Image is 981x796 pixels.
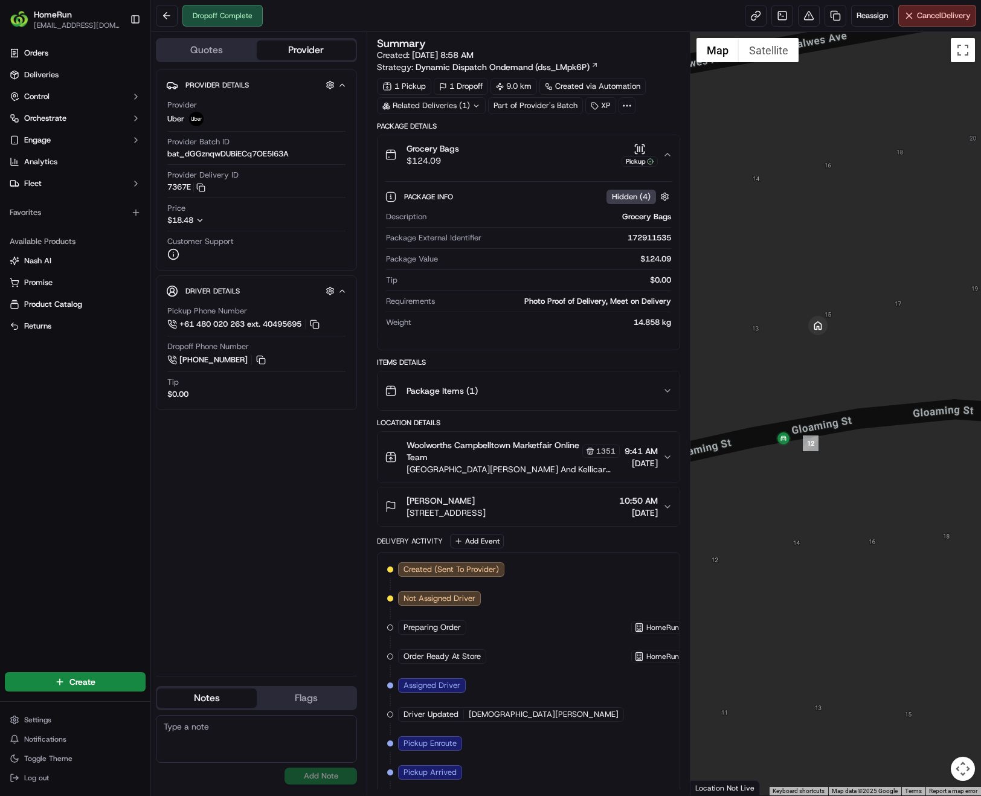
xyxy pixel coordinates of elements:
[469,709,619,720] span: [DEMOGRAPHIC_DATA][PERSON_NAME]
[386,254,438,265] span: Package Value
[10,255,141,266] a: Nash AI
[646,652,679,661] span: HomeRun
[404,622,461,633] span: Preparing Order
[386,233,481,243] span: Package External Identifier
[24,91,50,102] span: Control
[24,277,53,288] span: Promise
[167,353,268,367] a: [PHONE_NUMBER]
[185,286,240,296] span: Driver Details
[69,676,95,688] span: Create
[24,69,59,80] span: Deliveries
[739,38,799,62] button: Show satellite imagery
[167,170,239,181] span: Provider Delivery ID
[167,236,234,247] span: Customer Support
[5,5,125,34] button: HomeRunHomeRun[EMAIL_ADDRESS][DOMAIN_NAME]
[10,277,141,288] a: Promise
[5,295,146,314] button: Product Catalog
[929,788,977,794] a: Report a map error
[5,109,146,128] button: Orchestrate
[5,152,146,172] a: Analytics
[377,78,431,95] div: 1 Pickup
[167,318,321,331] a: +61 480 020 263 ext. 40495695
[951,38,975,62] button: Toggle fullscreen view
[257,688,356,708] button: Flags
[34,8,72,21] button: HomeRun
[157,688,257,708] button: Notes
[407,463,620,475] span: [GEOGRAPHIC_DATA][PERSON_NAME] And Kellicar And [GEOGRAPHIC_DATA], [GEOGRAPHIC_DATA], [GEOGRAPHIC...
[5,43,146,63] a: Orders
[166,75,347,95] button: Provider Details
[619,507,658,519] span: [DATE]
[377,358,680,367] div: Items Details
[404,709,458,720] span: Driver Updated
[5,203,146,222] div: Favorites
[404,564,499,575] span: Created (Sent To Provider)
[167,215,274,226] button: $18.48
[5,251,146,271] button: Nash AI
[34,21,120,30] span: [EMAIL_ADDRESS][DOMAIN_NAME]
[693,780,733,795] img: Google
[24,321,51,332] span: Returns
[404,680,460,691] span: Assigned Driver
[167,114,184,124] span: Uber
[622,143,658,167] button: Pickup
[832,788,898,794] span: Map data ©2025 Google
[167,389,188,400] div: $0.00
[167,306,247,316] span: Pickup Phone Number
[24,299,82,310] span: Product Catalog
[857,10,888,21] span: Reassign
[407,385,478,397] span: Package Items ( 1 )
[646,623,679,632] span: HomeRun
[24,178,42,189] span: Fleet
[167,100,197,111] span: Provider
[24,734,66,744] span: Notifications
[539,78,646,95] a: Created via Automation
[386,211,426,222] span: Description
[5,273,146,292] button: Promise
[378,135,680,174] button: Grocery Bags$124.09Pickup
[386,296,435,307] span: Requirements
[378,174,680,350] div: Grocery Bags$124.09Pickup
[404,593,475,604] span: Not Assigned Driver
[5,65,146,85] a: Deliveries
[10,10,29,29] img: HomeRun
[402,275,671,286] div: $0.00
[905,788,922,794] a: Terms (opens in new tab)
[167,203,185,214] span: Price
[179,355,248,365] span: [PHONE_NUMBER]
[10,299,141,310] a: Product Catalog
[166,281,347,301] button: Driver Details
[407,507,486,519] span: [STREET_ADDRESS]
[5,316,146,336] button: Returns
[898,5,976,27] button: CancelDelivery
[378,432,680,483] button: Woolworths Campbelltown Marketfair Online Team1351[GEOGRAPHIC_DATA][PERSON_NAME] And Kellicar And...
[386,275,397,286] span: Tip
[434,78,488,95] div: 1 Dropoff
[596,446,616,456] span: 1351
[404,651,481,662] span: Order Ready At Store
[696,38,739,62] button: Show street map
[443,254,671,265] div: $124.09
[917,10,971,21] span: Cancel Delivery
[5,130,146,150] button: Engage
[167,215,193,225] span: $18.48
[407,155,459,167] span: $124.09
[951,757,975,781] button: Map camera controls
[431,211,671,222] div: Grocery Bags
[377,121,680,131] div: Package Details
[851,5,893,27] button: Reassign
[377,38,426,49] h3: Summary
[377,49,474,61] span: Created:
[5,731,146,748] button: Notifications
[416,61,590,73] span: Dynamic Dispatch Ondemand (dss_LMpk6P)
[416,61,599,73] a: Dynamic Dispatch Ondemand (dss_LMpk6P)
[404,738,457,749] span: Pickup Enroute
[377,61,599,73] div: Strategy:
[24,113,66,124] span: Orchestrate
[157,40,257,60] button: Quotes
[440,296,671,307] div: Photo Proof of Delivery, Meet on Delivery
